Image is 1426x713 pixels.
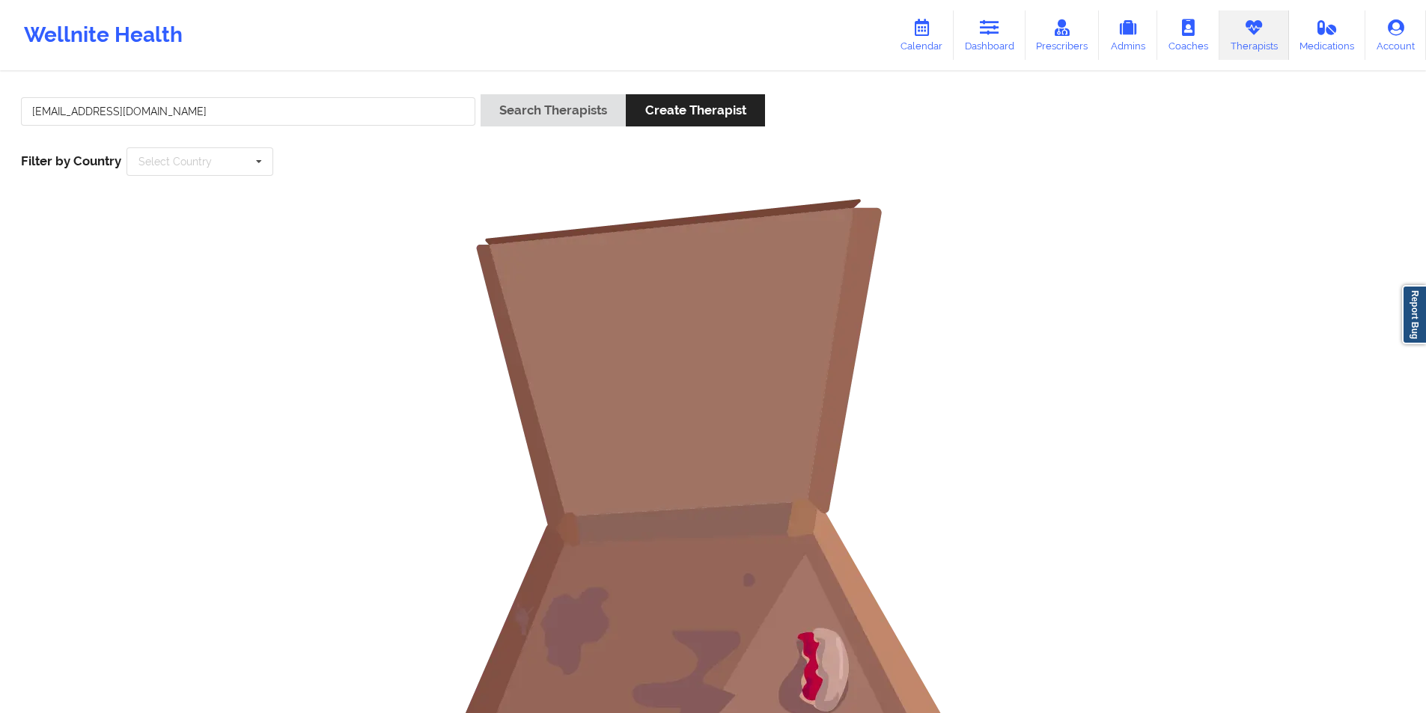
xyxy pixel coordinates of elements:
[1099,10,1157,60] a: Admins
[954,10,1026,60] a: Dashboard
[21,97,475,126] input: Search Keywords
[626,94,764,126] button: Create Therapist
[889,10,954,60] a: Calendar
[138,156,212,167] div: Select Country
[1026,10,1100,60] a: Prescribers
[1365,10,1426,60] a: Account
[1157,10,1219,60] a: Coaches
[21,153,121,168] span: Filter by Country
[481,94,626,126] button: Search Therapists
[1402,285,1426,344] a: Report Bug
[1219,10,1289,60] a: Therapists
[1289,10,1366,60] a: Medications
